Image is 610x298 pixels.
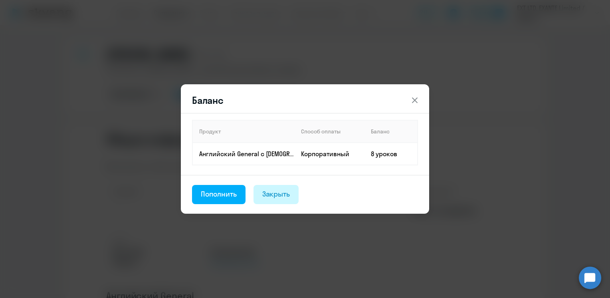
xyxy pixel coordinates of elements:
td: Корпоративный [295,143,364,165]
th: Продукт [192,120,295,143]
div: Пополнить [201,189,237,199]
header: Баланс [181,94,429,107]
p: Английский General с [DEMOGRAPHIC_DATA] преподавателем [199,149,294,158]
button: Закрыть [254,185,299,204]
button: Пополнить [192,185,246,204]
div: Закрыть [262,189,290,199]
th: Способ оплаты [295,120,364,143]
td: 8 уроков [364,143,418,165]
th: Баланс [364,120,418,143]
